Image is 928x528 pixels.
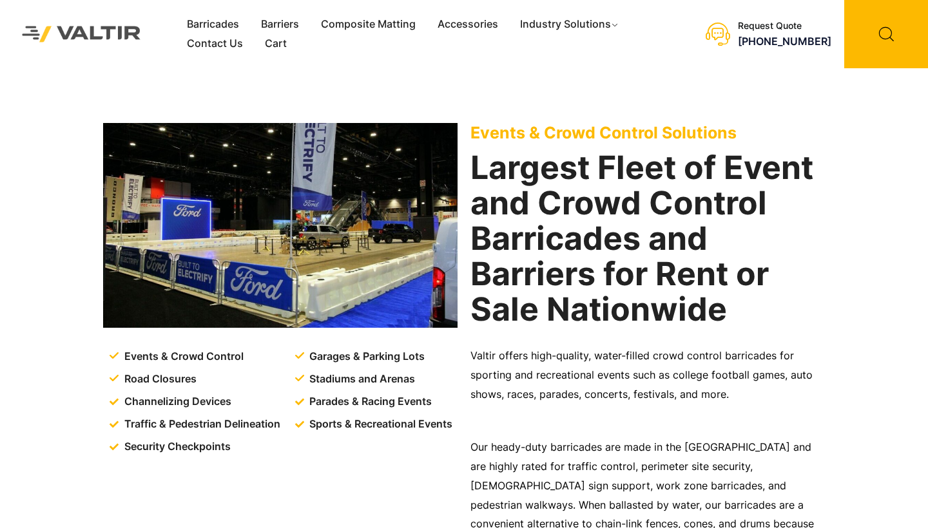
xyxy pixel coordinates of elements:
[121,392,231,411] span: Channelizing Devices
[254,34,298,53] a: Cart
[470,123,825,142] p: Events & Crowd Control Solutions
[121,415,280,434] span: Traffic & Pedestrian Delineation
[470,346,825,404] p: Valtir offers high-quality, water-filled crowd control barricades for sporting and recreational e...
[306,347,425,366] span: Garages & Parking Lots
[470,150,825,327] h2: Largest Fleet of Event and Crowd Control Barricades and Barriers for Rent or Sale Nationwide
[306,415,452,434] span: Sports & Recreational Events
[176,34,254,53] a: Contact Us
[509,15,631,34] a: Industry Solutions
[250,15,310,34] a: Barriers
[121,347,244,366] span: Events & Crowd Control
[310,15,427,34] a: Composite Matting
[427,15,509,34] a: Accessories
[738,35,831,48] a: [PHONE_NUMBER]
[738,21,831,32] div: Request Quote
[121,370,197,389] span: Road Closures
[10,14,153,54] img: Valtir Rentals
[121,437,231,457] span: Security Checkpoints
[306,392,432,411] span: Parades & Racing Events
[306,370,415,389] span: Stadiums and Arenas
[176,15,250,34] a: Barricades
